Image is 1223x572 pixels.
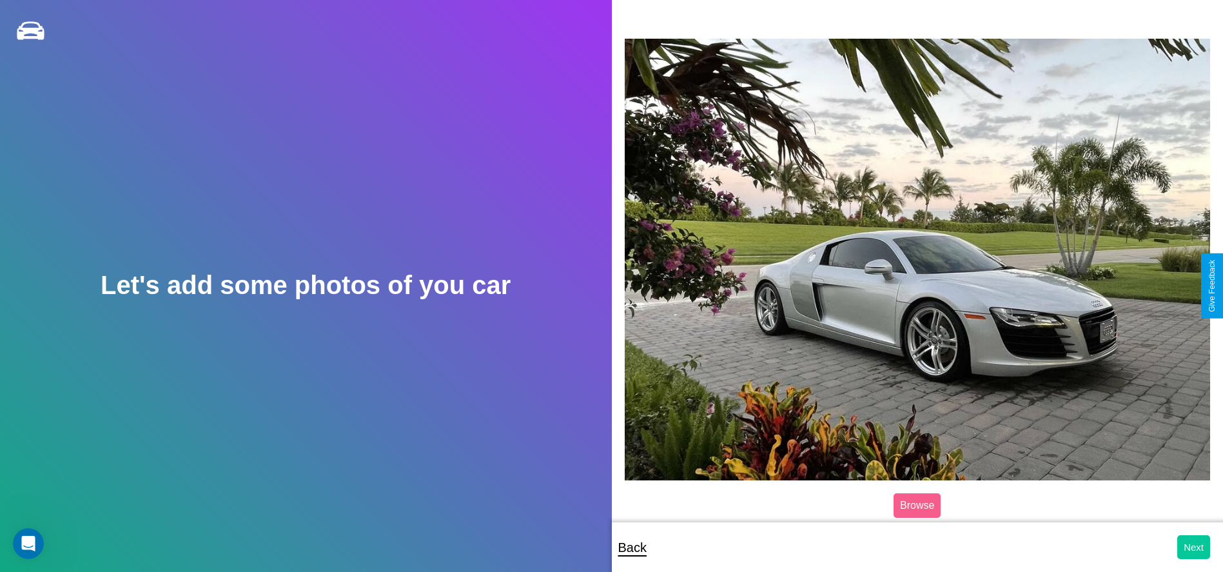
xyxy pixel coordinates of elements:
[625,39,1211,480] img: posted
[101,271,511,300] h2: Let's add some photos of you car
[13,528,44,559] iframe: Intercom live chat
[1177,535,1210,559] button: Next
[1208,260,1217,312] div: Give Feedback
[894,493,941,518] label: Browse
[618,536,647,559] p: Back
